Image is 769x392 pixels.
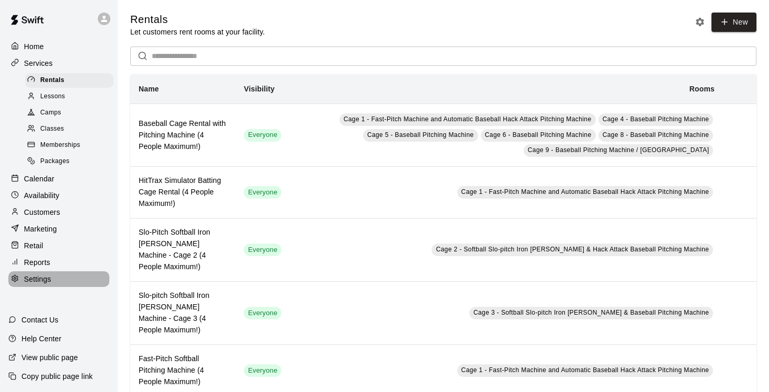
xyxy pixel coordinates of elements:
[24,257,50,268] p: Reports
[25,122,114,136] div: Classes
[40,140,80,151] span: Memberships
[24,207,60,217] p: Customers
[244,85,275,93] b: Visibility
[8,255,109,270] a: Reports
[25,154,118,170] a: Packages
[244,245,281,255] span: Everyone
[139,175,227,210] h6: HitTrax Simulator Batting Cage Rental (4 People Maximum!)
[25,121,118,137] a: Classes
[25,137,118,154] a: Memberships
[8,221,109,237] a: Marketing
[25,88,118,105] a: Lessons
[603,131,709,139] span: Cage 8 - Baseball Pitching Machine
[244,308,281,318] span: Everyone
[8,55,109,71] a: Services
[139,85,159,93] b: Name
[25,138,114,153] div: Memberships
[24,190,60,201] p: Availability
[25,72,118,88] a: Rentals
[8,171,109,187] a: Calendar
[344,116,592,123] span: Cage 1 - Fast-Pitch Machine and Automatic Baseball Hack Attack Pitching Machine
[130,13,265,27] h5: Rentals
[21,333,61,344] p: Help Center
[244,130,281,140] span: Everyone
[8,271,109,287] a: Settings
[485,131,592,139] span: Cage 6 - Baseball Pitching Machine
[244,364,281,377] div: This service is visible to all of your customers
[21,352,78,363] p: View public page
[24,58,53,68] p: Services
[25,106,114,120] div: Camps
[25,89,114,104] div: Lessons
[711,13,756,32] a: New
[40,91,65,102] span: Lessons
[473,309,709,316] span: Cage 3 - Softball Slo-pitch Iron [PERSON_NAME] & Baseball Pitching Machine
[139,118,227,153] h6: Baseball Cage Rental with Pitching Machine (4 People Maximum!)
[603,116,709,123] span: Cage 4 - Baseball Pitching Machine
[40,75,64,86] span: Rentals
[139,353,227,388] h6: Fast-Pitch Softball Pitching Machine (4 People Maximum!)
[24,41,44,52] p: Home
[21,371,93,382] p: Copy public page link
[461,188,709,195] span: Cage 1 - Fast-Pitch Machine and Automatic Baseball Hack Attack Pitching Machine
[244,366,281,376] span: Everyone
[461,366,709,374] span: Cage 1 - Fast-Pitch Machine and Automatic Baseball Hack Attack Pitching Machine
[40,108,61,118] span: Camps
[8,188,109,203] a: Availability
[8,39,109,54] a: Home
[25,154,114,169] div: Packages
[367,131,474,139] span: Cage 5 - Baseball Pitching Machine
[21,315,59,325] p: Contact Us
[8,204,109,220] a: Customers
[689,85,715,93] b: Rooms
[244,307,281,319] div: This service is visible to all of your customers
[528,146,709,154] span: Cage 9 - Baseball Pitching Machine / [GEOGRAPHIC_DATA]
[40,156,70,167] span: Packages
[40,124,64,134] span: Classes
[130,27,265,37] p: Let customers rent rooms at your facility.
[8,238,109,253] a: Retail
[25,73,114,88] div: Rentals
[244,186,281,199] div: This service is visible to all of your customers
[24,174,54,184] p: Calendar
[436,246,709,253] span: Cage 2 - Softball Slo-pitch Iron [PERSON_NAME] & Hack Attack Baseball Pitching Machine
[24,274,51,284] p: Settings
[244,129,281,142] div: This service is visible to all of your customers
[244,188,281,198] span: Everyone
[139,227,227,273] h6: Slo-Pitch Softball Iron [PERSON_NAME] Machine - Cage 2 (4 People Maximum!)
[244,244,281,256] div: This service is visible to all of your customers
[24,240,43,251] p: Retail
[139,290,227,336] h6: Slo-pitch Softball Iron [PERSON_NAME] Machine - Cage 3 (4 People Maximum!)
[692,14,708,30] button: Rental settings
[25,105,118,121] a: Camps
[24,224,57,234] p: Marketing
